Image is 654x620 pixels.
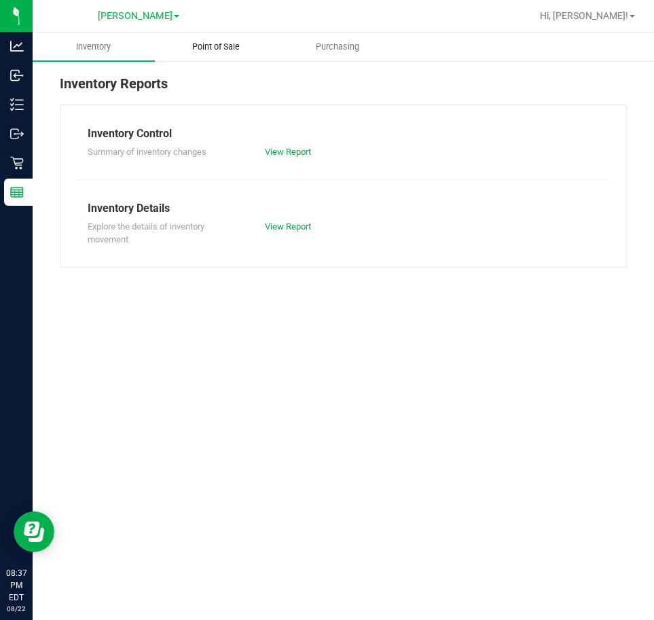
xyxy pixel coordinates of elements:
[88,126,599,142] div: Inventory Control
[10,156,24,170] inline-svg: Retail
[88,200,599,217] div: Inventory Details
[174,41,258,53] span: Point of Sale
[155,33,277,61] a: Point of Sale
[88,221,204,245] span: Explore the details of inventory movement
[265,147,311,157] a: View Report
[58,41,129,53] span: Inventory
[10,185,24,199] inline-svg: Reports
[265,221,311,232] a: View Report
[297,41,378,53] span: Purchasing
[10,39,24,53] inline-svg: Analytics
[10,69,24,82] inline-svg: Inbound
[98,10,172,22] span: [PERSON_NAME]
[6,604,26,614] p: 08/22
[33,33,155,61] a: Inventory
[10,127,24,141] inline-svg: Outbound
[277,33,399,61] a: Purchasing
[10,98,24,111] inline-svg: Inventory
[88,147,206,157] span: Summary of inventory changes
[14,511,54,552] iframe: Resource center
[6,567,26,604] p: 08:37 PM EDT
[60,73,627,105] div: Inventory Reports
[540,10,628,21] span: Hi, [PERSON_NAME]!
